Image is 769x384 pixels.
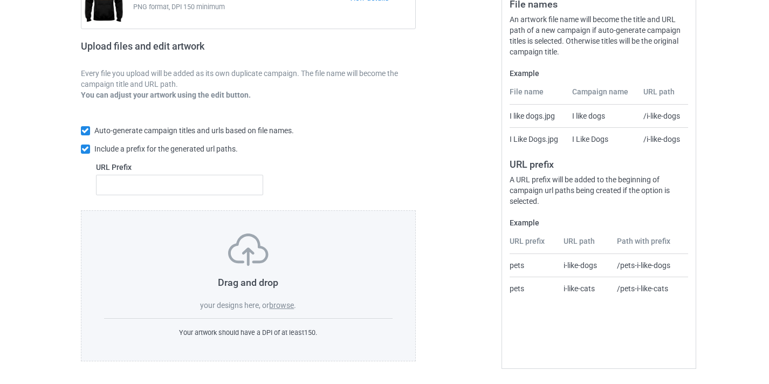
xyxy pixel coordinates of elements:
[510,105,566,127] td: I like dogs.jpg
[566,86,637,105] th: Campaign name
[81,91,251,99] b: You can adjust your artwork using the edit button.
[179,328,317,337] span: Your artwork should have a DPI of at least 150 .
[558,254,611,277] td: i-like-dogs
[510,158,688,170] h3: URL prefix
[228,234,269,266] img: svg+xml;base64,PD94bWwgdmVyc2lvbj0iMS4wIiBlbmNvZGluZz0iVVRGLTgiPz4KPHN2ZyB3aWR0aD0iNzVweCIgaGVpZ2...
[81,68,416,90] p: Every file you upload will be added as its own duplicate campaign. The file name will become the ...
[611,236,688,254] th: Path with prefix
[637,86,688,105] th: URL path
[637,105,688,127] td: /i-like-dogs
[96,162,264,173] label: URL Prefix
[566,105,637,127] td: I like dogs
[510,174,688,207] div: A URL prefix will be added to the beginning of campaign url paths being created if the option is ...
[510,236,558,254] th: URL prefix
[510,127,566,150] td: I Like Dogs.jpg
[200,301,269,310] span: your designs here, or
[566,127,637,150] td: I Like Dogs
[510,254,558,277] td: pets
[94,126,294,135] span: Auto-generate campaign titles and urls based on file names.
[510,86,566,105] th: File name
[510,68,688,79] label: Example
[637,127,688,150] td: /i-like-dogs
[269,301,294,310] label: browse
[294,301,296,310] span: .
[510,217,688,228] label: Example
[510,14,688,57] div: An artwork file name will become the title and URL path of a new campaign if auto-generate campai...
[611,277,688,300] td: /pets-i-like-cats
[510,277,558,300] td: pets
[133,2,349,12] span: PNG format, DPI 150 minimum
[611,254,688,277] td: /pets-i-like-dogs
[104,276,393,289] h3: Drag and drop
[558,277,611,300] td: i-like-cats
[94,145,238,153] span: Include a prefix for the generated url paths.
[81,40,282,60] h2: Upload files and edit artwork
[558,236,611,254] th: URL path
